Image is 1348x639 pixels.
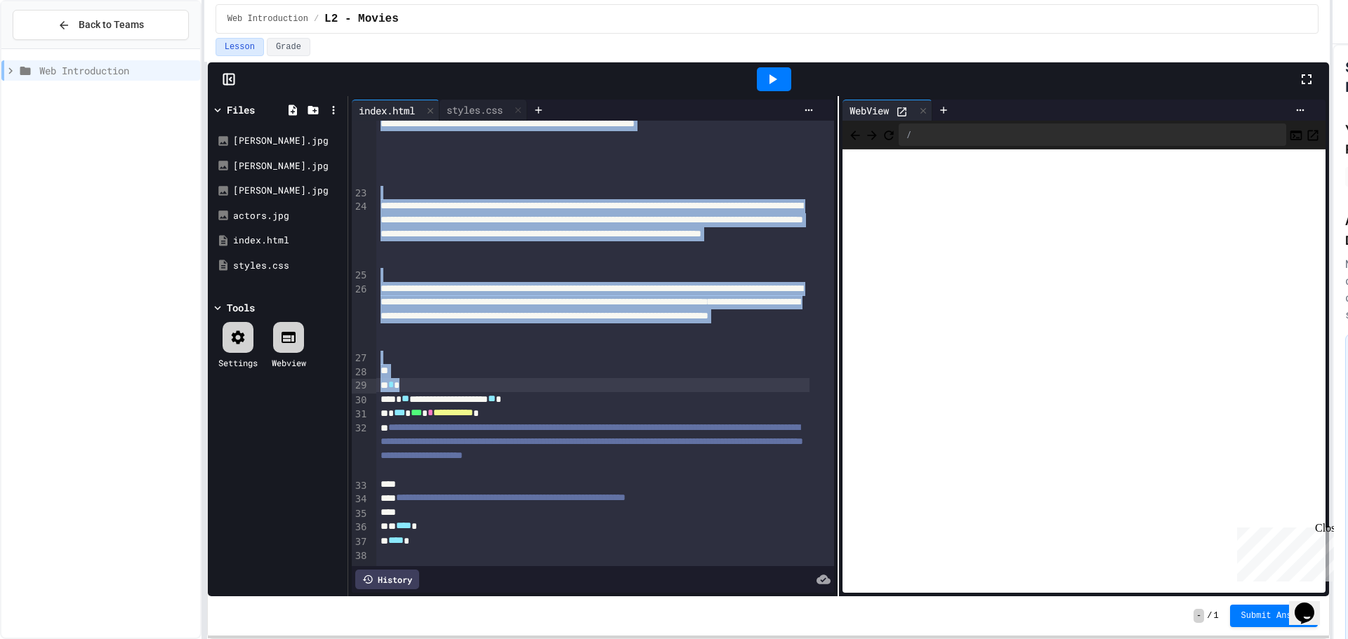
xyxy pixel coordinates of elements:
button: Back to Teams [13,10,189,40]
div: styles.css [440,102,510,117]
button: Refresh [882,126,896,143]
div: Files [227,102,255,117]
iframe: Web Preview [842,149,1326,593]
div: [PERSON_NAME].jpg [233,184,343,198]
div: / [899,123,1286,146]
div: 31 [352,408,369,422]
div: 23 [352,187,369,201]
span: - [1194,609,1204,623]
div: 27 [352,351,369,365]
div: 35 [352,507,369,521]
div: 24 [352,200,369,269]
span: Submit Answer [1241,610,1307,621]
div: 32 [352,422,369,478]
button: Open in new tab [1306,126,1320,143]
span: Web Introduction [227,13,308,25]
div: 34 [352,492,369,506]
div: 33 [352,479,369,493]
button: Lesson [216,38,264,56]
iframe: chat widget [1289,583,1334,625]
div: 29 [352,379,369,393]
div: index.html [352,103,422,118]
div: [PERSON_NAME].jpg [233,159,343,173]
span: Back [848,126,862,143]
div: Settings [218,356,258,369]
div: 38 [352,549,369,563]
div: 26 [352,283,369,351]
div: 36 [352,520,369,534]
span: Back to Teams [79,18,144,32]
div: History [355,570,419,589]
iframe: chat widget [1231,522,1334,581]
span: Web Introduction [39,63,194,78]
div: styles.css [233,259,343,273]
span: Forward [865,126,879,143]
span: / [1207,610,1212,621]
div: actors.jpg [233,209,343,223]
span: / [314,13,319,25]
span: L2 - Movies [324,11,399,27]
span: 1 [1213,610,1218,621]
div: 37 [352,535,369,549]
div: 30 [352,394,369,408]
div: Tools [227,300,255,315]
button: Grade [267,38,310,56]
div: Webview [272,356,306,369]
div: WebView [842,103,896,118]
div: 25 [352,269,369,283]
div: index.html [352,100,440,121]
div: [PERSON_NAME].jpg [233,134,343,148]
div: index.html [233,234,343,248]
button: Submit Answer [1230,605,1319,627]
div: 28 [352,365,369,379]
div: Chat with us now!Close [6,6,97,89]
div: styles.css [440,100,527,121]
div: WebView [842,100,932,121]
button: Console [1289,126,1303,143]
